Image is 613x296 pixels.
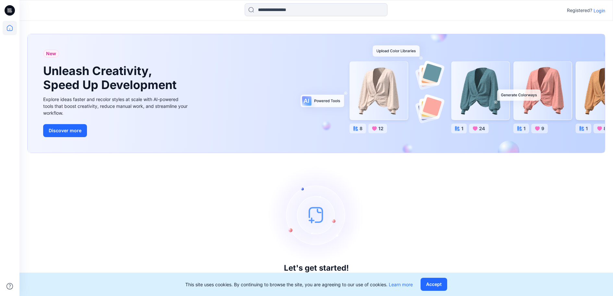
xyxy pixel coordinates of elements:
p: This site uses cookies. By continuing to browse the site, you are agreeing to our use of cookies. [185,281,413,288]
p: Login [594,7,605,14]
h1: Unleash Creativity, Speed Up Development [43,64,179,92]
a: Discover more [43,124,189,137]
img: empty-state-image.svg [268,166,365,264]
span: New [46,50,56,58]
button: Discover more [43,124,87,137]
button: Accept [421,278,447,291]
div: Explore ideas faster and recolor styles at scale with AI-powered tools that boost creativity, red... [43,96,189,116]
a: Learn more [389,282,413,287]
p: Registered? [567,6,592,14]
h3: Let's get started! [284,264,349,273]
